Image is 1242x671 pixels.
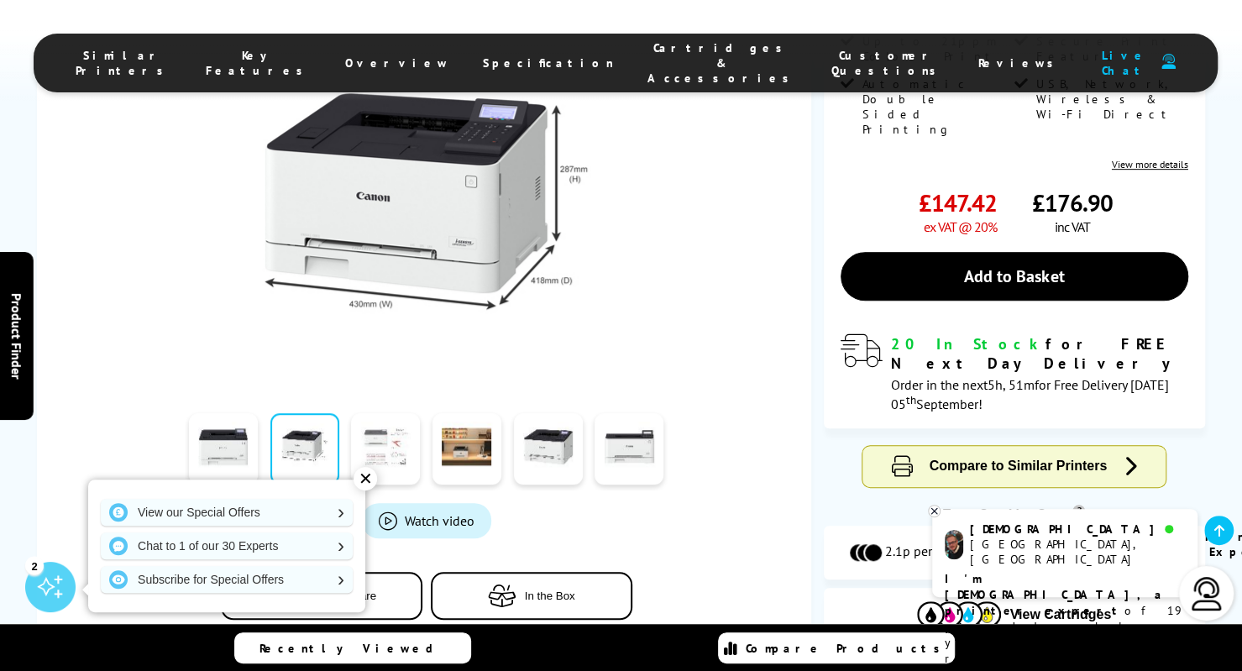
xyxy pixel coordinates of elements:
span: £147.42 [919,187,997,218]
div: [DEMOGRAPHIC_DATA] [970,522,1184,537]
button: View Cartridges [836,600,1192,628]
button: In the Box [431,572,632,620]
span: £176.90 [1031,187,1112,218]
img: user-headset-duotone.svg [1161,54,1176,70]
img: Cartridges [917,601,1001,627]
span: Automatic Double Sided Printing [862,76,1011,137]
span: Compare Products [746,641,949,656]
a: Chat to 1 of our 30 Experts [101,532,353,559]
span: Overview [345,55,449,71]
sup: th [906,392,916,407]
a: Subscribe for Special Offers [101,566,353,593]
img: chris-livechat.png [945,530,963,559]
div: for FREE Next Day Delivery [891,334,1188,373]
span: Specification [483,55,614,71]
a: Product_All_Videos [362,503,491,538]
span: Compare to Similar Printers [929,459,1107,473]
span: Cartridges & Accessories [647,40,798,86]
span: 5h, 51m [988,376,1035,393]
span: Customer Questions [831,48,945,78]
a: View our Special Offers [101,499,353,526]
span: Product Finder [8,292,25,379]
span: 2.1p per mono page [885,543,1001,563]
div: ✕ [354,467,377,490]
span: Similar Printers [76,48,172,78]
div: [GEOGRAPHIC_DATA], [GEOGRAPHIC_DATA] [970,537,1184,567]
p: of 19 years! I can help you choose the right product [945,571,1185,667]
div: 2 [25,556,44,574]
img: Thumbnail [262,44,591,373]
a: Compare Products [718,632,955,663]
span: ex VAT @ 20% [924,218,997,235]
span: 20 In Stock [891,334,1045,354]
a: View more details [1112,158,1188,170]
span: Live Chat [1096,48,1153,78]
button: Compare to Similar Printers [862,446,1166,487]
span: Reviews [978,55,1062,71]
span: Key Features [206,48,312,78]
span: inc VAT [1054,218,1089,235]
sup: Cost per page [1072,505,1085,517]
span: In the Box [525,590,575,602]
img: user-headset-light.svg [1190,577,1224,611]
span: Recently Viewed [259,641,450,656]
b: I'm [DEMOGRAPHIC_DATA], a printer expert [945,571,1166,618]
span: Watch video [405,512,474,529]
div: Toner Cartridge Costs [824,505,1205,522]
div: modal_delivery [841,334,1188,412]
a: Recently Viewed [234,632,471,663]
span: Order in the next for Free Delivery [DATE] 05 September! [891,376,1169,412]
a: Add to Basket [841,252,1188,301]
